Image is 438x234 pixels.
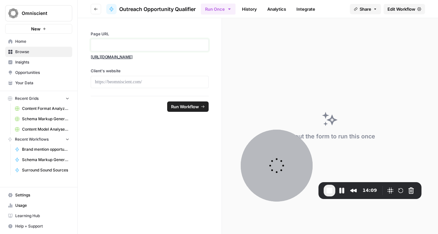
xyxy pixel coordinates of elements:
a: Integrate [293,4,319,14]
a: Usage [5,200,72,211]
span: Recent Workflows [15,136,49,142]
button: New [5,24,72,34]
a: Edit Workflow [384,4,425,14]
span: Share [360,6,371,12]
a: Surround Sound Sources [12,165,72,175]
button: Recent Grids [5,94,72,103]
span: Settings [15,192,69,198]
span: Run Workflow [171,103,199,110]
div: Fill out the form to run this once [285,132,375,141]
a: Insights [5,57,72,67]
button: Recent Workflows [5,135,72,144]
span: Surround Sound Sources [22,167,69,173]
span: Your Data [15,80,69,86]
a: [URL][DOMAIN_NAME] [91,54,133,59]
span: Learning Hub [15,213,69,219]
button: Run Once [201,4,236,15]
a: History [238,4,261,14]
a: Your Data [5,78,72,88]
a: Schema Markup Generator [JSON] [12,155,72,165]
button: Workspace: Omniscient [5,5,72,21]
span: Recent Grids [15,96,39,101]
a: Settings [5,190,72,200]
a: Analytics [263,4,290,14]
button: Run Workflow [167,101,209,112]
span: New [31,26,40,32]
img: Omniscient Logo [7,7,19,19]
span: Content Format Analyzer Grid [22,106,69,111]
span: Usage [15,203,69,208]
a: Content Model Analyser + International [12,124,72,135]
span: Edit Workflow [387,6,415,12]
span: Brand mention opportunity finder [22,146,69,152]
button: Share [350,4,381,14]
a: Content Format Analyzer Grid [12,103,72,114]
a: Schema Markup Generator [JSON] [DOMAIN_NAME] Grid [12,114,72,124]
span: Schema Markup Generator [JSON] [DOMAIN_NAME] Grid [22,116,69,122]
span: Opportunities [15,70,69,76]
label: Page URL [91,31,209,37]
a: Learning Hub [5,211,72,221]
a: Browse [5,47,72,57]
a: Opportunities [5,67,72,78]
span: Insights [15,59,69,65]
span: Home [15,39,69,44]
span: Browse [15,49,69,55]
a: Home [5,36,72,47]
button: Help + Support [5,221,72,231]
span: Schema Markup Generator [JSON] [22,157,69,163]
span: Content Model Analyser + International [22,126,69,132]
a: Outreach Opportunity Qualifier [106,4,196,14]
label: Client's website [91,68,209,74]
span: Help + Support [15,223,69,229]
span: Omniscient [22,10,61,17]
a: Brand mention opportunity finder [12,144,72,155]
span: Outreach Opportunity Qualifier [119,5,196,13]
